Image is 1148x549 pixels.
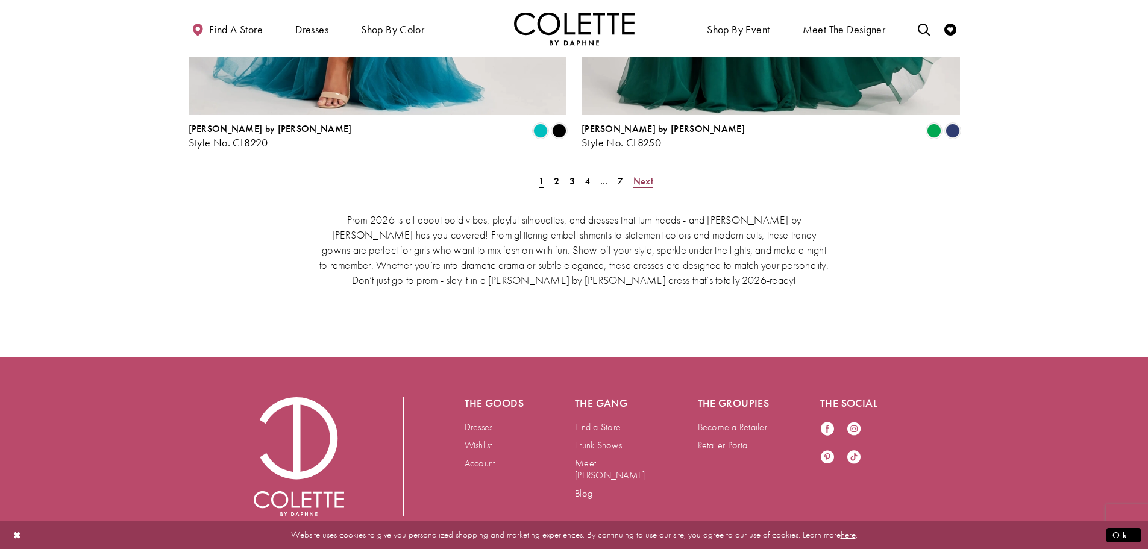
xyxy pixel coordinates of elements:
[600,175,608,187] span: ...
[7,524,28,545] button: Close Dialog
[597,172,612,190] a: ...
[295,24,328,36] span: Dresses
[465,421,493,433] a: Dresses
[803,24,886,36] span: Meet the designer
[318,212,830,287] p: Prom 2026 is all about bold vibes, playful silhouettes, and dresses that turn heads - and [PERSON...
[582,122,745,135] span: [PERSON_NAME] by [PERSON_NAME]
[927,124,941,138] i: Emerald
[820,397,895,409] h5: The social
[847,421,861,438] a: Visit our Instagram - Opens in new tab
[361,24,424,36] span: Shop by color
[533,124,548,138] i: Jade
[514,12,635,45] img: Colette by Daphne
[800,12,889,45] a: Meet the designer
[941,12,959,45] a: Check Wishlist
[582,124,745,149] div: Colette by Daphne Style No. CL8250
[820,450,835,466] a: Visit our Pinterest - Opens in new tab
[554,175,559,187] span: 2
[698,421,767,433] a: Become a Retailer
[915,12,933,45] a: Toggle search
[535,172,548,190] span: Current Page
[514,12,635,45] a: Visit Home Page
[1106,527,1141,542] button: Submit Dialog
[189,136,268,149] span: Style No. CL8220
[633,175,653,187] span: Next
[575,421,621,433] a: Find a Store
[841,529,856,541] a: here
[575,397,650,409] h5: The gang
[465,439,492,451] a: Wishlist
[552,124,566,138] i: Black
[550,172,563,190] a: Page 2
[618,175,623,187] span: 7
[87,527,1061,543] p: Website uses cookies to give you personalized shopping and marketing experiences. By continuing t...
[847,450,861,466] a: Visit our TikTok - Opens in new tab
[814,415,879,472] ul: Follow us
[465,397,527,409] h5: The goods
[946,124,960,138] i: Navy Blue
[189,124,352,149] div: Colette by Daphne Style No. CL8220
[189,122,352,135] span: [PERSON_NAME] by [PERSON_NAME]
[539,175,544,187] span: 1
[820,421,835,438] a: Visit our Facebook - Opens in new tab
[209,24,263,36] span: Find a store
[569,175,575,187] span: 3
[698,397,773,409] h5: The groupies
[614,172,627,190] a: Page 7
[698,439,750,451] a: Retailer Portal
[581,172,594,190] a: Page 4
[566,172,579,190] a: Page 3
[707,24,770,36] span: Shop By Event
[575,457,645,482] a: Meet [PERSON_NAME]
[704,12,773,45] span: Shop By Event
[575,439,622,451] a: Trunk Shows
[254,397,344,516] a: Visit Colette by Daphne Homepage
[292,12,331,45] span: Dresses
[358,12,427,45] span: Shop by color
[465,457,495,469] a: Account
[582,136,661,149] span: Style No. CL8250
[630,172,657,190] a: Next Page
[585,175,590,187] span: 4
[575,487,592,500] a: Blog
[189,12,266,45] a: Find a store
[254,397,344,516] img: Colette by Daphne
